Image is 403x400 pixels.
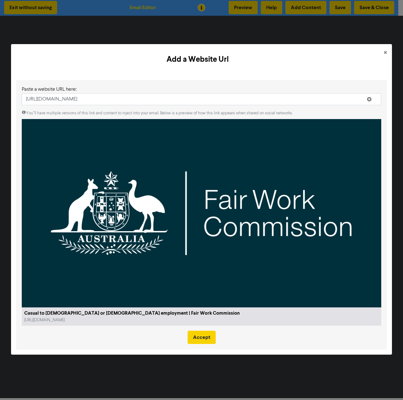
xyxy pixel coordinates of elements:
[24,317,87,323] div: [URL][DOMAIN_NAME]
[188,331,216,344] button: Accept
[379,44,392,62] button: Close
[22,110,381,116] div: You"ll have multiple versions of this link and content to inject into your email. Below is a prev...
[16,54,379,65] h5: Add a Website Url
[24,310,379,317] div: Casual to [DEMOGRAPHIC_DATA] or [DEMOGRAPHIC_DATA] employment | Fair Work Commission
[22,119,381,308] img: FWC_social_media_logo.png
[384,48,387,58] span: ×
[22,86,381,93] div: Paste a website URL here:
